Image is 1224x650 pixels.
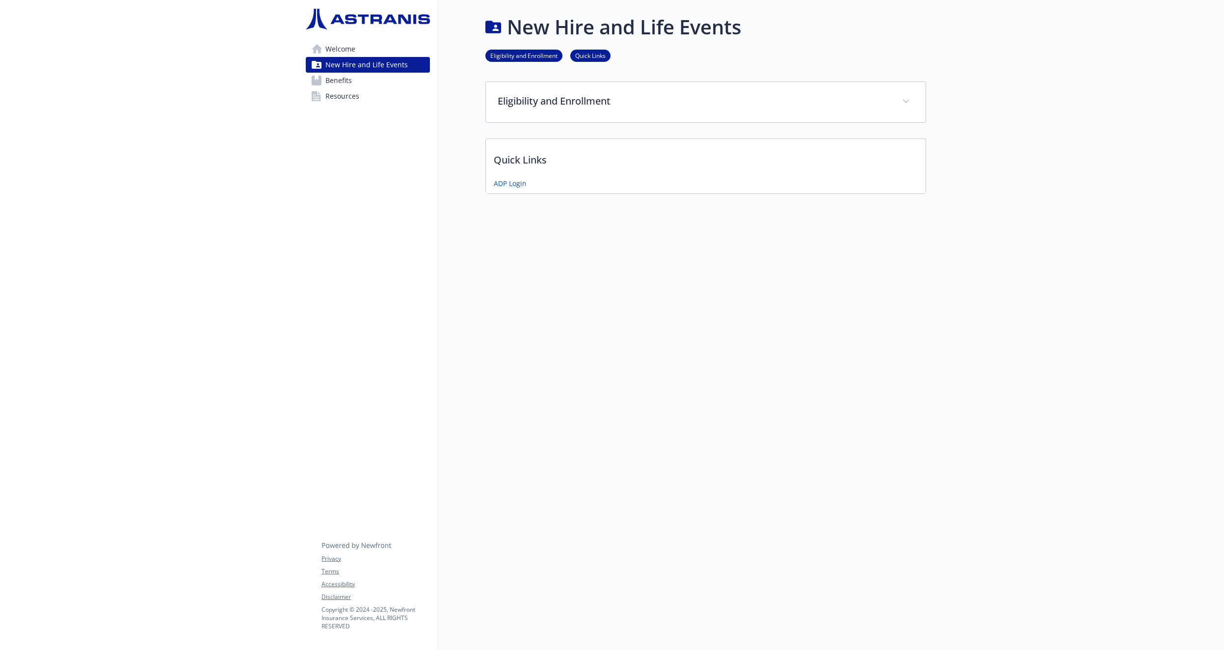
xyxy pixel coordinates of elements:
a: Benefits [306,73,430,88]
span: Welcome [325,41,355,57]
a: Resources [306,88,430,104]
p: Quick Links [486,139,926,175]
a: Terms [321,567,429,576]
p: Copyright © 2024 - 2025 , Newfront Insurance Services, ALL RIGHTS RESERVED [321,605,429,630]
span: Resources [325,88,359,104]
a: Privacy [321,554,429,563]
a: Disclaimer [321,593,429,601]
a: Eligibility and Enrollment [485,51,562,60]
p: Eligibility and Enrollment [498,94,890,108]
h1: New Hire and Life Events [507,12,741,42]
div: Eligibility and Enrollment [486,82,926,122]
a: Accessibility [321,580,429,589]
a: Welcome [306,41,430,57]
span: Benefits [325,73,352,88]
a: New Hire and Life Events [306,57,430,73]
a: Quick Links [570,51,611,60]
a: ADP Login [494,178,527,189]
span: New Hire and Life Events [325,57,408,73]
